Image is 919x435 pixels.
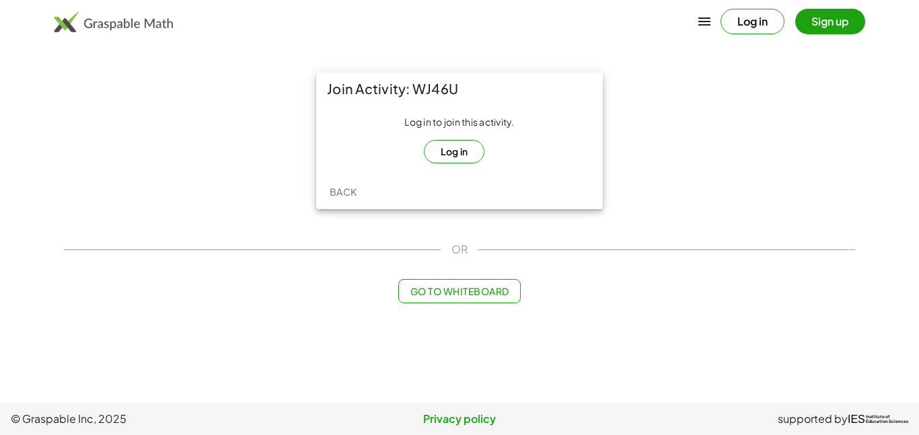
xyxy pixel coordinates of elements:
[329,186,357,198] span: Back
[410,285,509,297] span: Go to Whiteboard
[451,241,468,258] span: OR
[866,415,908,424] span: Institute of Education Sciences
[11,411,310,427] span: © Graspable Inc, 2025
[322,180,365,204] button: Back
[795,9,865,34] button: Sign up
[424,140,485,163] button: Log in
[398,279,520,303] button: Go to Whiteboard
[721,9,784,34] button: Log in
[848,411,908,427] a: IESInstitute ofEducation Sciences
[778,411,848,427] span: supported by
[848,413,865,426] span: IES
[316,73,603,105] div: Join Activity: WJ46U
[310,411,610,427] a: Privacy policy
[327,116,592,163] div: Log in to join this activity.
